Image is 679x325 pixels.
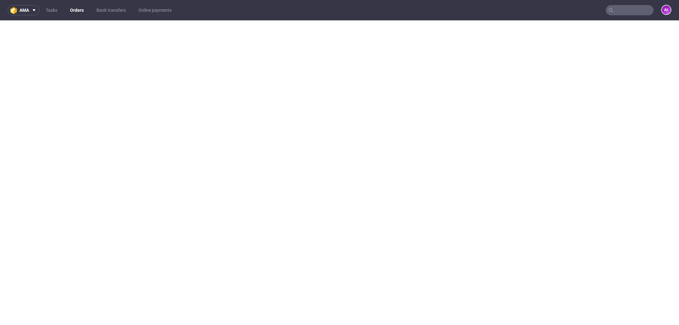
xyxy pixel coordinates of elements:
a: Bank transfers [93,5,130,15]
button: ama [8,5,39,15]
figcaption: AŁ [662,5,671,14]
a: Online payments [135,5,175,15]
span: ama [19,8,29,12]
a: Tasks [42,5,61,15]
a: Orders [66,5,88,15]
img: logo [11,7,19,14]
